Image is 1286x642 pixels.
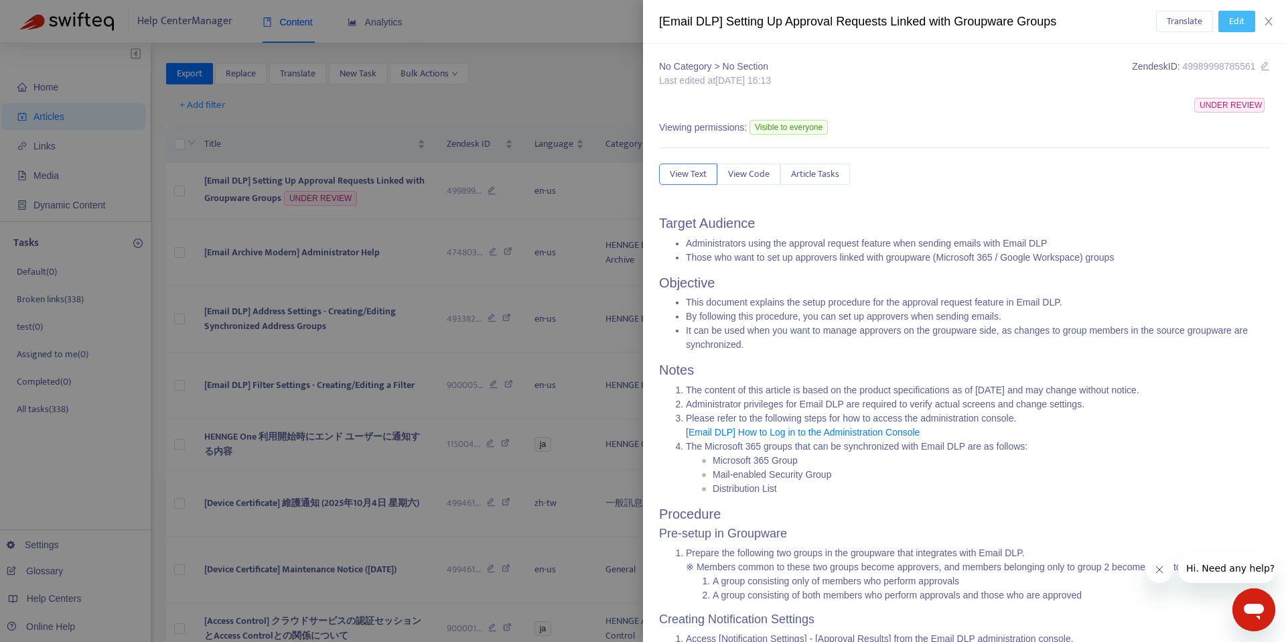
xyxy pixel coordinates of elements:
[659,60,771,74] div: No Category > No Section
[686,427,920,438] a: [Email DLP] How to Log in to the Administration Console
[1259,15,1278,28] button: Close
[780,164,850,185] button: Article Tasks
[659,121,747,135] span: Viewing permissions:
[791,167,839,182] span: Article Tasks
[717,164,780,185] button: View Code
[686,411,1270,440] li: Please refer to the following steps for how to access the administration console.
[1229,14,1244,29] span: Edit
[659,275,1270,291] h2: Objective
[659,613,1270,627] h3: Creating Notification Settings
[713,574,1270,588] li: A group consisting only of members who perform approvals
[659,13,1156,31] div: [Email DLP] Setting Up Approval Requests Linked with Groupware Groups
[670,167,707,182] span: View Text
[686,237,1270,251] li: Administrators using the approval request feature when sending emails with Email DLP
[713,482,1270,496] li: Distribution List
[686,251,1270,265] li: Those who want to set up approvers linked with groupware (Microsoft 365 / Google Workspace) groups
[659,74,771,88] div: Last edited at [DATE] 16:13
[659,215,1270,231] h2: Target Audience
[713,454,1270,468] li: Microsoft 365 Group
[659,164,717,185] button: View Text
[659,527,1270,541] h3: Pre-setup in Groupware
[1194,98,1265,113] span: UNDER REVIEW
[686,440,1270,496] li: The Microsoft 365 groups that can be synchronized with Email DLP are as follows:
[1167,14,1202,29] span: Translate
[686,397,1270,411] li: Administrator privileges for Email DLP are required to verify actual screens and change settings.
[686,296,1270,310] li: This document explains the setup procedure for the approval request feature in Email DLP.
[1132,60,1270,88] div: Zendesk ID:
[728,167,770,182] span: View Code
[659,506,1270,522] h2: Procedure
[713,468,1270,482] li: Mail-enabled Security Group
[749,120,828,135] span: Visible to everyone
[1146,556,1173,583] iframe: メッセージを閉じる
[1232,588,1275,631] iframe: メッセージングウィンドウを開くボタン
[713,588,1270,602] li: A group consisting of both members who perform approvals and those who are approved
[686,383,1270,397] li: The content of this article is based on the product specifications as of [DATE] and may change wi...
[1178,554,1275,583] iframe: 会社からのメッセージ
[686,310,1270,324] li: By following this procedure, you can set up approvers when sending emails.
[1182,61,1255,72] span: 49989998785561
[1156,11,1213,32] button: Translate
[1263,16,1274,27] span: close
[686,324,1270,352] li: It can be used when you want to manage approvers on the groupware side, as changes to group membe...
[1218,11,1255,32] button: Edit
[659,362,1270,378] h2: Notes
[686,546,1270,602] li: Prepare the following two groups in the groupware that integrates with Email DLP. ※ Members commo...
